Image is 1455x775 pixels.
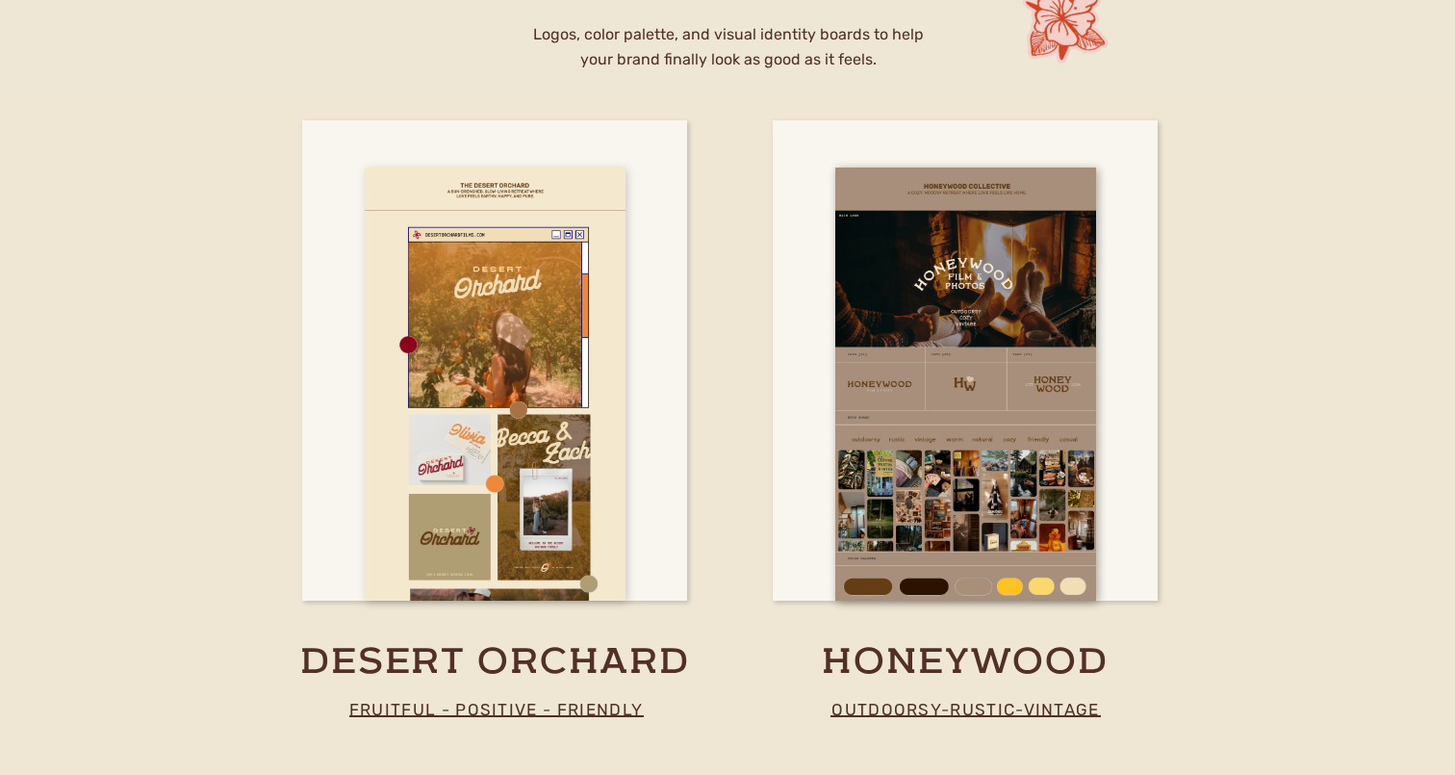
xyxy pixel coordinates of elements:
[261,639,729,687] a: desert orchard
[334,695,658,723] p: fruitful - positive - friendly
[532,22,925,83] h2: Logos, color palette, and visual identity boards to help your brand finally look as good as it fe...
[710,639,1220,687] a: honeywood
[252,236,763,329] h2: stand out
[268,174,747,243] h2: Designed to
[811,695,1120,723] p: outdoorsy-rustic-vintage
